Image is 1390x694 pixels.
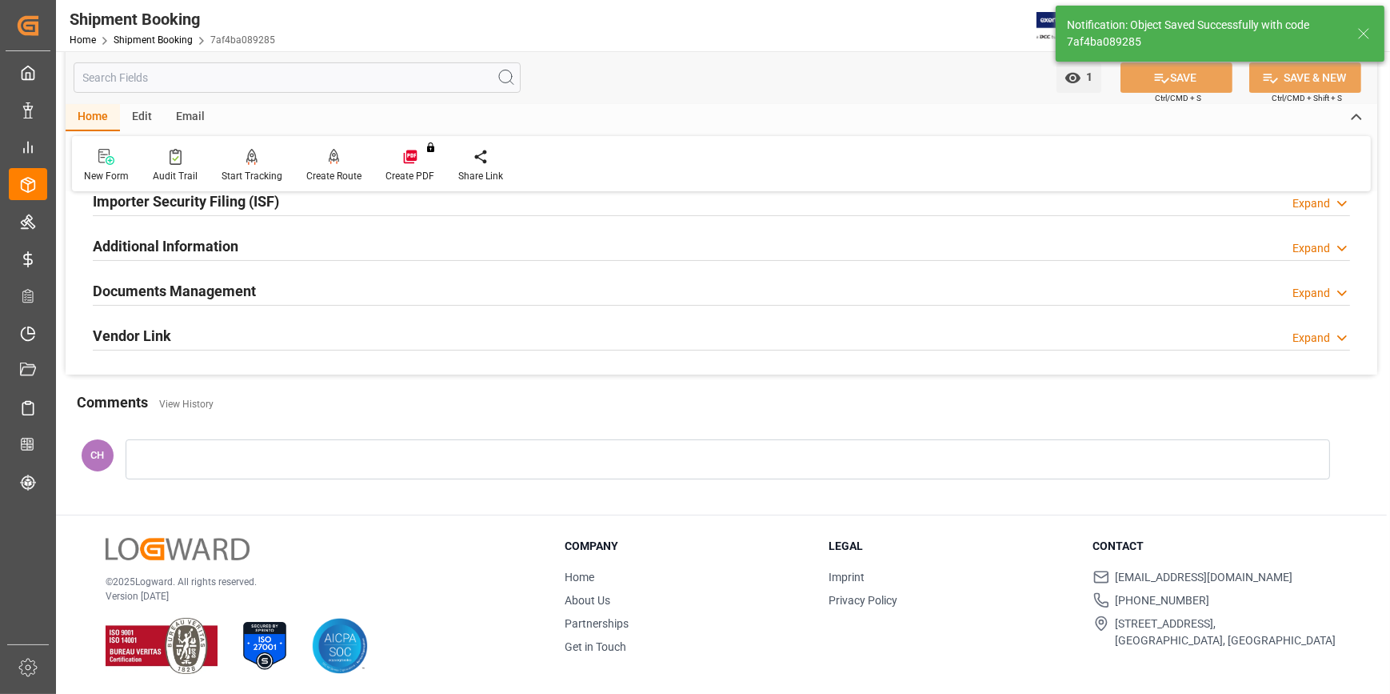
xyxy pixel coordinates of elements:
[70,34,96,46] a: Home
[1292,240,1330,257] div: Expand
[829,571,865,584] a: Imprint
[565,594,610,607] a: About Us
[565,640,626,653] a: Get in Touch
[106,589,525,604] p: Version [DATE]
[66,104,120,131] div: Home
[306,169,361,183] div: Create Route
[237,618,293,674] img: ISO 27001 Certification
[91,449,105,461] span: CH
[93,191,279,212] h2: Importer Security Filing (ISF)
[106,538,250,561] img: Logward Logo
[93,235,238,257] h2: Additional Information
[164,104,217,131] div: Email
[153,169,198,183] div: Audit Trail
[1056,62,1101,93] button: open menu
[93,325,171,347] h2: Vendor Link
[312,618,368,674] img: AICPA SOC
[1120,62,1232,93] button: SAVE
[159,399,214,410] a: View History
[74,62,521,93] input: Search Fields
[829,538,1072,555] h3: Legal
[77,391,148,413] h2: Comments
[1116,592,1210,609] span: [PHONE_NUMBER]
[106,575,525,589] p: © 2025 Logward. All rights reserved.
[565,617,629,630] a: Partnerships
[1116,569,1293,586] span: [EMAIL_ADDRESS][DOMAIN_NAME]
[458,169,503,183] div: Share Link
[1155,92,1201,104] span: Ctrl/CMD + S
[829,594,897,607] a: Privacy Policy
[1249,62,1361,93] button: SAVE & NEW
[222,169,282,183] div: Start Tracking
[1067,17,1342,50] div: Notification: Object Saved Successfully with code 7af4ba089285
[120,104,164,131] div: Edit
[1081,70,1093,83] span: 1
[1272,92,1342,104] span: Ctrl/CMD + Shift + S
[1292,285,1330,302] div: Expand
[1292,330,1330,347] div: Expand
[114,34,193,46] a: Shipment Booking
[1292,195,1330,212] div: Expand
[565,571,594,584] a: Home
[565,538,809,555] h3: Company
[1037,12,1092,40] img: Exertis%20JAM%20-%20Email%20Logo.jpg_1722504956.jpg
[93,280,256,302] h2: Documents Management
[84,169,129,183] div: New Form
[70,7,275,31] div: Shipment Booking
[1116,616,1336,649] span: [STREET_ADDRESS], [GEOGRAPHIC_DATA], [GEOGRAPHIC_DATA]
[1093,538,1337,555] h3: Contact
[106,618,218,674] img: ISO 9001 & ISO 14001 Certification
